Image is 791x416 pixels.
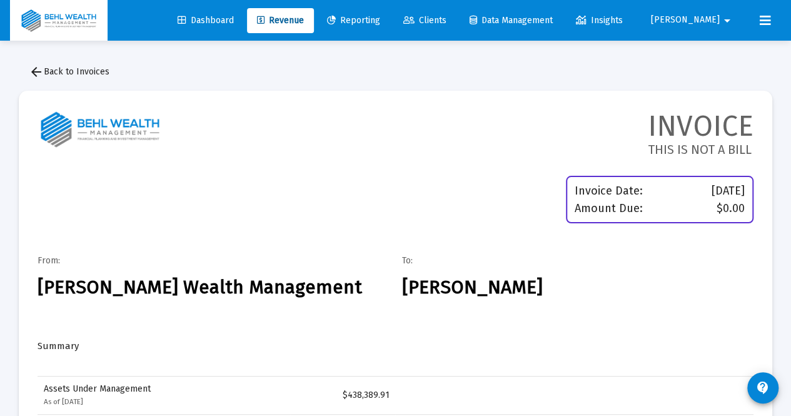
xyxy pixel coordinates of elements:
span: Clients [403,15,446,26]
span: Back to Invoices [29,66,109,77]
div: From: [38,255,390,307]
img: firm logo [38,109,163,150]
span: Reporting [327,15,380,26]
a: Insights [566,8,633,33]
mat-icon: contact_support [755,380,770,395]
h4: Summary [38,338,753,353]
a: Clients [393,8,456,33]
div: To: [402,255,754,307]
div: Invoice Date: [575,185,745,197]
a: Revenue [247,8,314,33]
div: $438,389.91 [296,389,390,402]
a: Data Management [460,8,563,33]
mat-icon: arrow_back [29,64,44,79]
span: Data Management [470,15,553,26]
span: [PERSON_NAME] [651,15,720,26]
mat-icon: arrow_drop_down [720,8,735,33]
span: Dashboard [178,15,234,26]
a: Reporting [317,8,390,33]
span: Revenue [257,15,304,26]
span: $0.00 [717,202,745,215]
img: Dashboard [19,8,98,33]
h3: INVOICE [648,109,753,143]
span: Insights [576,15,623,26]
a: Dashboard [168,8,244,33]
button: [PERSON_NAME] [636,8,750,33]
h4: [PERSON_NAME] Wealth Management [38,280,390,295]
h5: THIS IS NOT A BILL [648,143,753,156]
span: [DATE] [712,185,745,197]
div: Amount Due: [575,202,745,215]
h4: [PERSON_NAME] [402,280,754,295]
button: Back to Invoices [19,59,119,84]
div: Assets Under Management [44,383,284,408]
small: As of [DATE] [44,397,83,406]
